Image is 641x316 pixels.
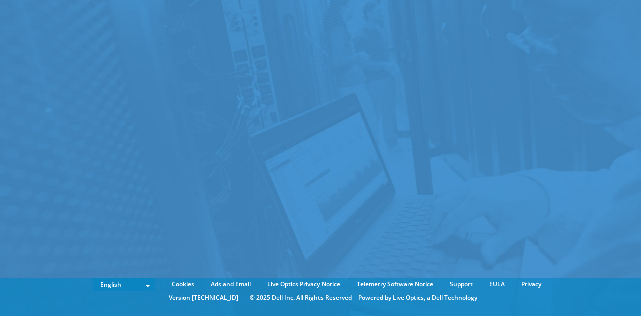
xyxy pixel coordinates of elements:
[514,279,549,290] a: Privacy
[164,279,202,290] a: Cookies
[349,279,441,290] a: Telemetry Software Notice
[482,279,512,290] a: EULA
[358,292,477,303] li: Powered by Live Optics, a Dell Technology
[442,279,480,290] a: Support
[245,292,357,303] li: © 2025 Dell Inc. All Rights Reserved
[203,279,258,290] a: Ads and Email
[260,279,348,290] a: Live Optics Privacy Notice
[164,292,243,303] li: Version [TECHNICAL_ID]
